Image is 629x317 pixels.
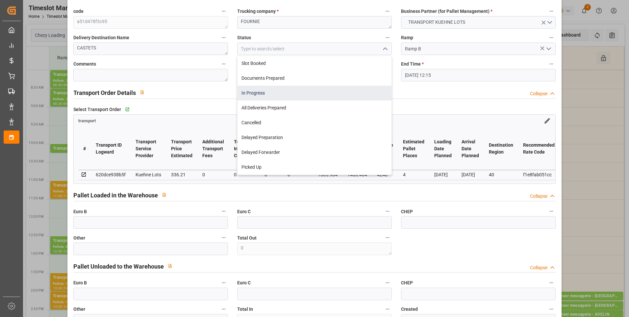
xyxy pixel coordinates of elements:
input: DD-MM-YYYY HH:MM [401,69,556,81]
div: 0 [234,171,255,179]
div: 40 [489,171,513,179]
span: Trucking company [237,8,279,15]
span: Total In [237,306,253,313]
span: Euro C [237,279,251,286]
button: Euro B [219,207,228,216]
th: Estimated Pallet Places [398,128,429,170]
div: 4 [403,171,424,179]
h2: Pallet Loaded in the Warehouse [73,191,158,200]
input: Type to search/select [237,43,392,55]
div: 0 [202,171,224,179]
th: Additional Transport Fees [197,128,229,170]
div: In Progress [238,86,391,101]
span: TRANSPORT KUEHNE LOTS [405,19,468,26]
div: 336.21 [171,171,192,179]
span: Euro C [237,208,251,215]
span: Delivery Destination Name [73,34,129,41]
th: # [78,128,91,170]
th: Loading Date Planned [429,128,457,170]
button: Created [547,305,556,313]
button: Total In [383,305,392,313]
button: close menu [380,44,390,54]
span: CHEP [401,279,413,286]
div: [DATE] [462,171,479,179]
button: Total Out [383,233,392,242]
textarea: a51d478f3c95 [73,16,228,29]
button: Euro C [383,278,392,287]
button: View description [136,86,148,99]
button: View description [158,188,170,201]
div: Delayed Preparation [238,130,391,145]
span: Business Partner (for Pallet Management) [401,8,492,15]
button: open menu [543,44,553,54]
div: Picked Up [238,160,391,175]
span: Status [237,34,251,41]
th: Transport ID Logward [91,128,131,170]
div: Collapse [530,193,547,200]
button: Comments [219,60,228,68]
button: CHEP [547,207,556,216]
span: Comments [73,61,96,68]
div: Delayed Forwarder [238,145,391,160]
span: Euro B [73,279,87,286]
h2: Pallet Unloaded to the Warehouse [73,262,164,271]
button: Ramp [547,33,556,42]
span: code [73,8,84,15]
button: code [219,7,228,15]
span: Ramp [401,34,413,41]
input: Type to search/select [401,43,556,55]
h2: Transport Order Details [73,88,136,97]
th: Arrival Date Planned [457,128,484,170]
div: [DATE] [434,171,452,179]
span: Other [73,235,85,242]
button: CHEP [547,278,556,287]
button: Euro C [383,207,392,216]
button: Status [383,33,392,42]
button: Delivery Destination Name [219,33,228,42]
button: open menu [401,16,556,29]
button: View description [164,260,176,272]
span: Created [401,306,418,313]
div: 620dce938b5f [96,171,126,179]
span: Total Out [237,235,257,242]
div: Slot Booked [238,56,391,71]
button: End Time * [547,60,556,68]
div: Collapse [530,90,547,97]
th: Transport Service Provider [131,128,166,170]
textarea: CASTETS [73,43,228,55]
button: Euro B [219,278,228,287]
textarea: 0 [237,243,392,255]
th: Recommended Rate Code [518,128,560,170]
span: Select Transport Order [73,106,121,113]
th: Destination Region [484,128,518,170]
span: Euro B [73,208,87,215]
span: CHEP [401,208,413,215]
button: Other [219,233,228,242]
button: Trucking company * [383,7,392,15]
span: Other [73,306,85,313]
div: All Deliveries Prepared [238,101,391,115]
button: Business Partner (for Pallet Management) * [547,7,556,15]
div: Cancelled [238,115,391,130]
div: f1e8fab051cc [523,171,555,179]
div: Collapse [530,264,547,271]
a: transport [78,118,96,123]
button: Other [219,305,228,313]
textarea: FOURNIE [237,16,392,29]
div: Kuehne Lots [136,171,161,179]
th: Total Insurance Cost [229,128,260,170]
div: Documents Prepared [238,71,391,86]
span: End Time [401,61,424,68]
th: Transport Price Estimated [166,128,197,170]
